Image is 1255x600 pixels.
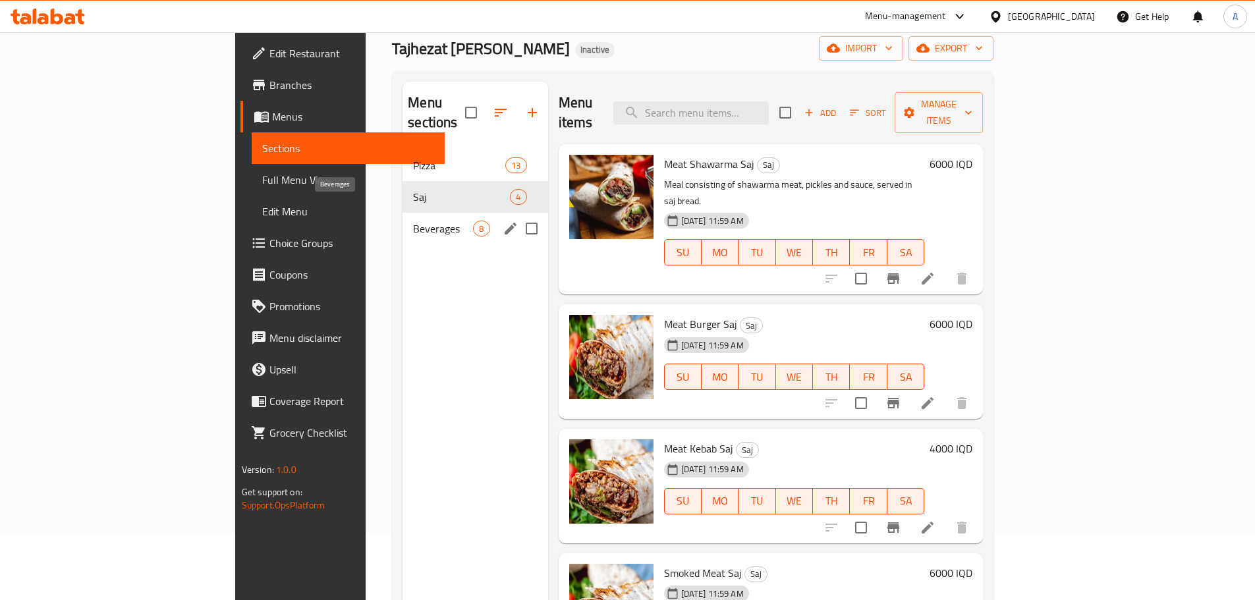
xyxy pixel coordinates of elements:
[930,564,972,582] h6: 6000 IQD
[818,243,845,262] span: TH
[664,563,742,583] span: Smoked Meat Saj
[505,157,526,173] div: items
[802,105,838,121] span: Add
[569,315,654,399] img: Meat Burger Saj
[850,105,886,121] span: Sort
[262,140,434,156] span: Sections
[664,154,754,174] span: Meat Shawarma Saj
[855,491,881,510] span: FR
[252,164,445,196] a: Full Menu View
[473,221,489,236] div: items
[930,155,972,173] h6: 6000 IQD
[908,36,993,61] button: export
[413,157,505,173] span: Pizza
[457,99,485,126] span: Select all sections
[676,339,749,352] span: [DATE] 11:59 AM
[485,97,516,128] span: Sort sections
[865,9,946,24] div: Menu-management
[744,243,770,262] span: TU
[575,42,615,58] div: Inactive
[240,385,445,417] a: Coverage Report
[878,512,909,543] button: Branch-specific-item
[758,157,779,173] span: Saj
[559,93,598,132] h2: Menu items
[946,387,978,419] button: delete
[240,354,445,385] a: Upsell
[240,290,445,322] a: Promotions
[818,491,845,510] span: TH
[878,263,909,294] button: Branch-specific-item
[850,239,887,265] button: FR
[664,177,925,209] p: Meal consisting of shawarma meat, pickles and sauce, served in saj bread.
[664,314,737,334] span: Meat Burger Saj
[506,159,526,172] span: 13
[855,243,881,262] span: FR
[252,132,445,164] a: Sections
[516,97,548,128] button: Add section
[781,491,808,510] span: WE
[739,364,775,390] button: TU
[242,483,302,501] span: Get support on:
[740,318,762,333] span: Saj
[799,103,841,123] button: Add
[946,263,978,294] button: delete
[664,439,733,458] span: Meat Kebab Saj
[670,243,696,262] span: SU
[850,488,887,514] button: FR
[262,204,434,219] span: Edit Menu
[1008,9,1095,24] div: [GEOGRAPHIC_DATA]
[510,189,526,205] div: items
[776,364,813,390] button: WE
[252,196,445,227] a: Edit Menu
[813,364,850,390] button: TH
[403,150,547,181] div: Pizza13
[702,364,739,390] button: MO
[272,109,434,124] span: Menus
[893,491,919,510] span: SA
[269,77,434,93] span: Branches
[771,99,799,126] span: Select section
[676,463,749,476] span: [DATE] 11:59 AM
[707,368,733,387] span: MO
[813,239,850,265] button: TH
[841,103,895,123] span: Sort items
[905,96,972,129] span: Manage items
[740,317,763,333] div: Saj
[413,221,473,236] span: Beverages
[744,368,770,387] span: TU
[664,239,702,265] button: SU
[707,491,733,510] span: MO
[269,362,434,377] span: Upsell
[847,389,875,417] span: Select to update
[781,368,808,387] span: WE
[240,259,445,290] a: Coupons
[474,223,489,235] span: 8
[403,213,547,244] div: Beverages8edit
[895,92,983,133] button: Manage items
[930,439,972,458] h6: 4000 IQD
[920,395,935,411] a: Edit menu item
[403,144,547,250] nav: Menu sections
[920,520,935,535] a: Edit menu item
[829,40,893,57] span: import
[799,103,841,123] span: Add item
[919,40,983,57] span: export
[511,191,526,204] span: 4
[819,36,903,61] button: import
[242,497,325,514] a: Support.OpsPlatform
[818,368,845,387] span: TH
[887,364,924,390] button: SA
[276,461,296,478] span: 1.0.0
[240,38,445,69] a: Edit Restaurant
[269,235,434,251] span: Choice Groups
[776,488,813,514] button: WE
[745,566,767,582] span: Saj
[240,227,445,259] a: Choice Groups
[739,488,775,514] button: TU
[676,215,749,227] span: [DATE] 11:59 AM
[847,265,875,292] span: Select to update
[887,488,924,514] button: SA
[269,425,434,441] span: Grocery Checklist
[269,45,434,61] span: Edit Restaurant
